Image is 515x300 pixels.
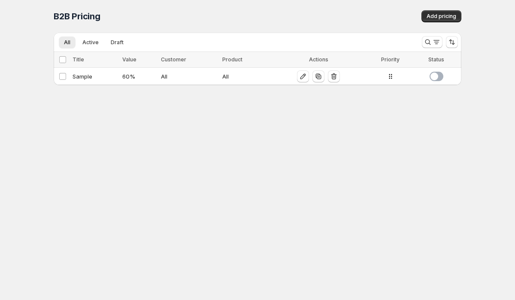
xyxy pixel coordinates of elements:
button: Search and filter results [422,36,442,48]
div: All [161,72,217,81]
div: All [222,72,268,81]
span: Actions [309,56,328,63]
button: Sort the results [446,36,458,48]
span: Customer [161,56,186,63]
button: Add pricing [421,10,461,22]
span: Status [428,56,444,63]
span: Value [122,56,136,63]
span: Draft [111,39,124,46]
span: Title [73,56,84,63]
span: Active [82,39,99,46]
span: Priority [381,56,400,63]
div: Sample [73,72,117,81]
span: B2B Pricing [54,11,100,21]
span: Product [222,56,242,63]
span: Add pricing [427,13,456,20]
span: All [64,39,70,46]
div: 60 % [122,72,156,81]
